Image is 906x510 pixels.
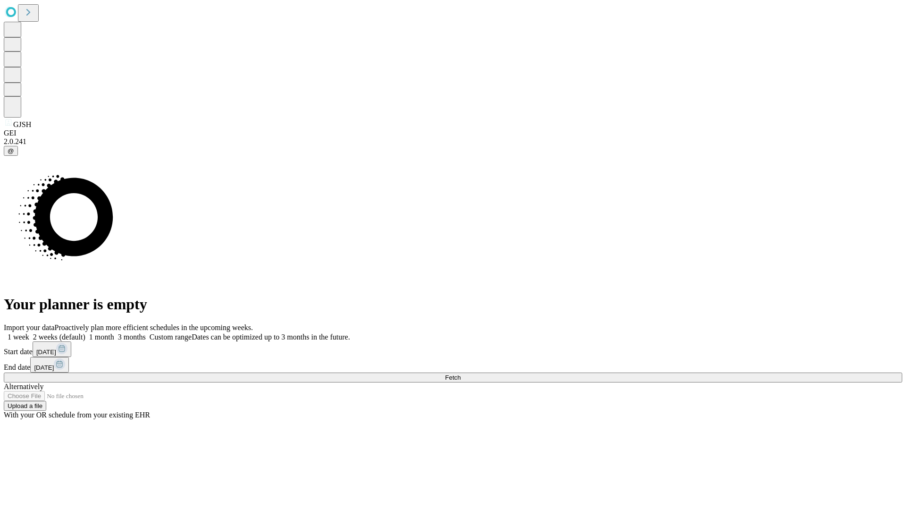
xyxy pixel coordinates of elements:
span: 1 month [89,333,114,341]
span: Dates can be optimized up to 3 months in the future. [192,333,350,341]
span: Proactively plan more efficient schedules in the upcoming weeks. [55,323,253,331]
button: Upload a file [4,401,46,411]
span: With your OR schedule from your existing EHR [4,411,150,419]
span: GJSH [13,120,31,128]
button: [DATE] [30,357,69,373]
span: Fetch [445,374,461,381]
span: [DATE] [34,364,54,371]
div: 2.0.241 [4,137,902,146]
span: [DATE] [36,348,56,356]
div: End date [4,357,902,373]
button: Fetch [4,373,902,382]
span: 3 months [118,333,146,341]
div: GEI [4,129,902,137]
span: @ [8,147,14,154]
span: 2 weeks (default) [33,333,85,341]
span: Import your data [4,323,55,331]
span: 1 week [8,333,29,341]
button: [DATE] [33,341,71,357]
div: Start date [4,341,902,357]
span: Custom range [150,333,192,341]
span: Alternatively [4,382,43,391]
button: @ [4,146,18,156]
h1: Your planner is empty [4,296,902,313]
